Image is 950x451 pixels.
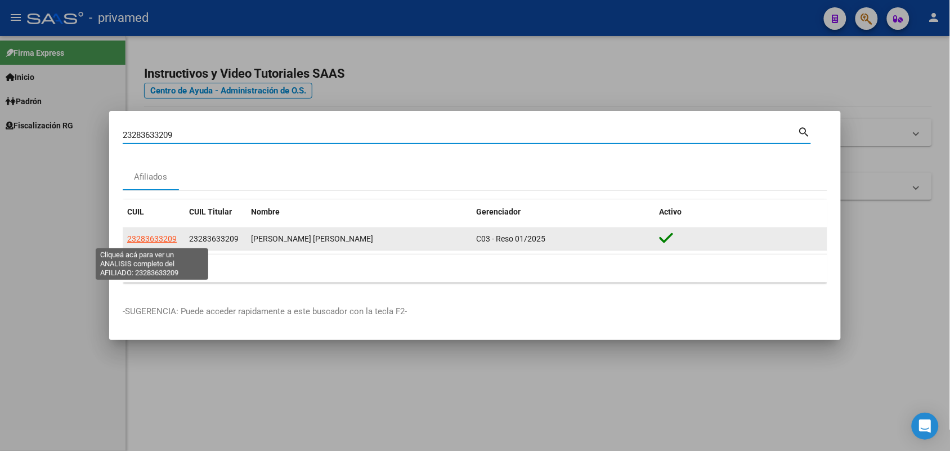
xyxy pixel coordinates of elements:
datatable-header-cell: Activo [655,200,827,224]
span: 23283633209 [189,234,239,243]
datatable-header-cell: CUIL Titular [185,200,247,224]
datatable-header-cell: CUIL [123,200,185,224]
datatable-header-cell: Nombre [247,200,472,224]
span: Nombre [251,207,280,216]
span: Activo [660,207,682,216]
span: Gerenciador [476,207,521,216]
span: CUIL Titular [189,207,232,216]
span: 23283633209 [127,234,177,243]
span: CUIL [127,207,144,216]
div: Afiliados [135,171,168,184]
datatable-header-cell: Gerenciador [472,200,655,224]
mat-icon: search [798,124,811,138]
div: 1 total [123,254,827,283]
p: -SUGERENCIA: Puede acceder rapidamente a este buscador con la tecla F2- [123,305,827,318]
div: [PERSON_NAME] [PERSON_NAME] [251,233,467,245]
div: Open Intercom Messenger [912,413,939,440]
span: C03 - Reso 01/2025 [476,234,545,243]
